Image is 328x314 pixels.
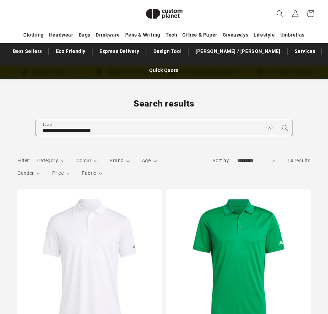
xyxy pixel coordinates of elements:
[110,158,123,163] span: Brand
[17,157,30,164] h2: Filter:
[52,170,64,176] span: Price
[49,29,73,41] a: Headwear
[142,157,157,164] summary: Age (0 selected)
[254,29,275,41] a: Lifestyle
[53,45,89,57] a: Eco Friendly
[272,6,288,21] summary: Search
[213,158,230,163] label: Sort by:
[192,45,284,57] a: [PERSON_NAME] / [PERSON_NAME]
[212,239,328,314] iframe: Chat Widget
[82,170,96,176] span: Fabric
[223,29,248,41] a: Giveaways
[287,158,311,163] span: 14 results
[17,98,311,109] h1: Search results
[77,157,98,164] summary: Colour (0 selected)
[82,170,102,177] summary: Fabric (0 selected)
[150,45,185,57] a: Design Tool
[125,29,160,41] a: Pens & Writing
[79,29,90,41] a: Bags
[17,170,34,176] span: Gender
[140,3,189,25] img: Custom Planet
[110,157,130,164] summary: Brand (0 selected)
[23,29,44,41] a: Clothing
[182,29,217,41] a: Office & Paper
[77,158,91,163] span: Colour
[280,29,305,41] a: Umbrellas
[52,170,70,177] summary: Price
[37,158,58,163] span: Category
[166,29,177,41] a: Tech
[37,157,64,164] summary: Category (0 selected)
[96,29,120,41] a: Drinkware
[146,64,182,77] a: Quick Quote
[96,45,143,57] a: Express Delivery
[142,158,151,163] span: Age
[262,120,277,135] button: Clear search term
[291,45,319,57] a: Services
[277,120,293,135] button: Search
[17,170,40,177] summary: Gender (0 selected)
[9,45,46,57] a: Best Sellers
